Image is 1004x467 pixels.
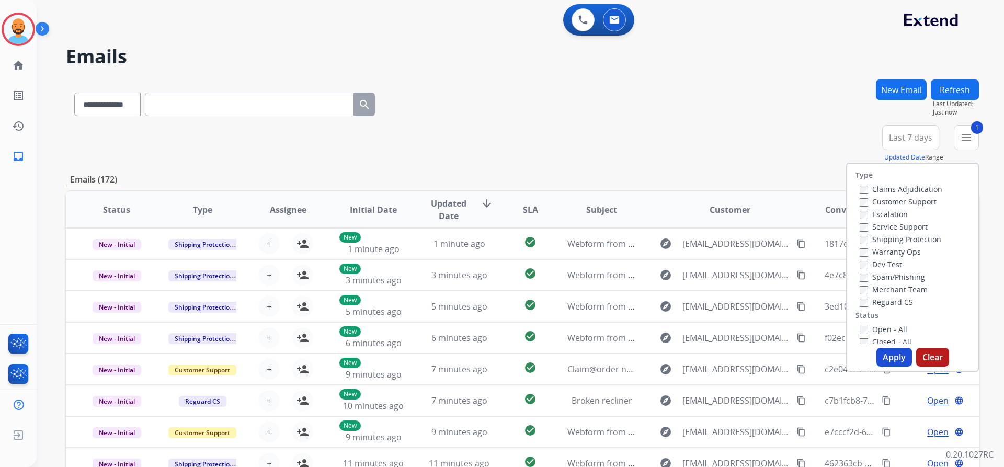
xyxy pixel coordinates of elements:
label: Merchant Team [860,284,928,294]
span: Webform from [EMAIL_ADDRESS][DOMAIN_NAME] on [DATE] [567,332,804,344]
mat-icon: check_circle [524,424,537,437]
mat-icon: explore [659,237,672,250]
input: Shipping Protection [860,236,868,244]
span: [EMAIL_ADDRESS][DOMAIN_NAME] [682,426,790,438]
mat-icon: menu [960,131,973,144]
mat-icon: explore [659,269,672,281]
span: Range [884,153,943,162]
mat-icon: check_circle [524,236,537,248]
p: New [339,295,361,305]
input: Open - All [860,326,868,334]
p: 0.20.1027RC [946,448,994,461]
mat-icon: content_copy [882,427,891,437]
p: Emails (172) [66,173,121,186]
mat-icon: history [12,120,25,132]
mat-icon: check_circle [524,361,537,374]
p: New [339,389,361,400]
label: Claims Adjudication [860,184,942,194]
p: New [339,232,361,243]
span: 3 minutes ago [346,275,402,286]
label: Service Support [860,222,928,232]
span: New - Initial [93,270,141,281]
span: 4e7c8b74-963c-4325-acab-e4c57fda3e91 [825,269,983,281]
label: Status [855,310,878,321]
span: e7cccf2d-6d3f-467f-84e8-df4ac9176300 [825,426,977,438]
span: New - Initial [93,333,141,344]
button: 1 [954,125,979,150]
span: [EMAIL_ADDRESS][DOMAIN_NAME] [682,332,790,344]
input: Warranty Ops [860,248,868,257]
label: Customer Support [860,197,937,207]
span: Conversation ID [825,203,892,216]
input: Customer Support [860,198,868,207]
span: c7b1fcb8-7b15-4fb4-b05f-f76cdbc6678a [825,395,979,406]
mat-icon: content_copy [882,396,891,405]
span: Shipping Protection [168,270,240,281]
span: 5 minutes ago [431,301,487,312]
span: Status [103,203,130,216]
span: + [267,363,271,375]
span: 7 minutes ago [431,363,487,375]
input: Claims Adjudication [860,186,868,194]
span: Webform from [EMAIL_ADDRESS][DOMAIN_NAME] on [DATE] [567,426,804,438]
span: [EMAIL_ADDRESS][DOMAIN_NAME] [682,237,790,250]
span: Last 7 days [889,135,932,140]
mat-icon: check_circle [524,267,537,280]
mat-icon: arrow_downward [481,197,493,210]
span: 9 minutes ago [346,431,402,443]
label: Reguard CS [860,297,913,307]
span: 6 minutes ago [346,337,402,349]
label: Warranty Ops [860,247,921,257]
h2: Emails [66,46,979,67]
span: 5 minutes ago [346,306,402,317]
mat-icon: explore [659,300,672,313]
span: New - Initial [93,365,141,375]
span: [EMAIL_ADDRESS][DOMAIN_NAME] [682,300,790,313]
mat-icon: content_copy [796,396,806,405]
span: Broken recliner [572,395,632,406]
mat-icon: check_circle [524,393,537,405]
mat-icon: explore [659,363,672,375]
span: New - Initial [93,427,141,438]
button: Last 7 days [882,125,939,150]
span: + [267,394,271,407]
label: Spam/Phishing [860,272,925,282]
mat-icon: language [954,427,964,437]
button: Updated Date [884,153,925,162]
span: Updated Date [425,197,473,222]
span: Webform from [EMAIL_ADDRESS][DOMAIN_NAME] on [DATE] [567,301,804,312]
mat-icon: person_add [296,363,309,375]
button: + [259,390,280,411]
mat-icon: explore [659,426,672,438]
label: Shipping Protection [860,234,941,244]
input: Closed - All [860,338,868,347]
span: [EMAIL_ADDRESS][DOMAIN_NAME] [682,363,790,375]
span: + [267,237,271,250]
mat-icon: content_copy [796,365,806,374]
mat-icon: search [358,98,371,111]
span: Last Updated: [933,100,979,108]
label: Escalation [860,209,908,219]
span: Initial Date [350,203,397,216]
span: f02ec63e-5f6c-4011-bc82-0489335d37a3 [825,332,981,344]
button: Apply [876,348,912,367]
span: New - Initial [93,396,141,407]
span: Customer [710,203,750,216]
button: New Email [876,79,927,100]
input: Service Support [860,223,868,232]
span: New - Initial [93,302,141,313]
span: Reguard CS [179,396,226,407]
label: Open - All [860,324,907,334]
button: Refresh [931,79,979,100]
span: Shipping Protection [168,302,240,313]
mat-icon: person_add [296,237,309,250]
span: New - Initial [93,239,141,250]
span: 1 minute ago [433,238,485,249]
button: + [259,265,280,286]
mat-icon: list_alt [12,89,25,102]
input: Escalation [860,211,868,219]
mat-icon: content_copy [796,427,806,437]
span: Customer Support [168,365,236,375]
mat-icon: person_add [296,269,309,281]
p: New [339,358,361,368]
